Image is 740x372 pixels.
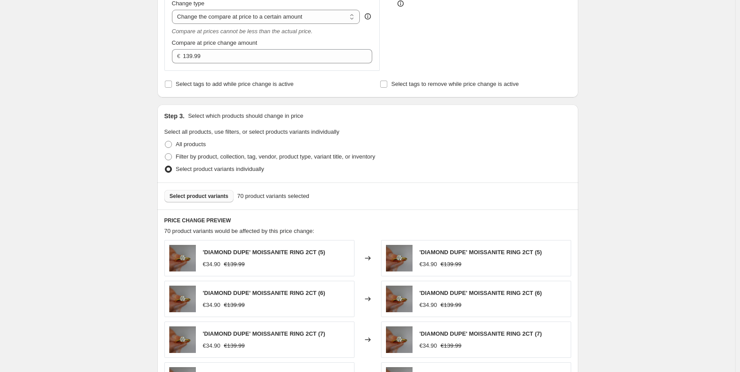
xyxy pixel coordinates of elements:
span: Select all products, use filters, or select products variants individually [164,128,339,135]
span: 70 product variants selected [237,192,309,201]
h6: PRICE CHANGE PREVIEW [164,217,571,224]
span: 70 product variants would be affected by this price change: [164,228,315,234]
strike: €139.99 [440,260,461,269]
strike: €139.99 [440,301,461,310]
div: €34.90 [420,341,437,350]
span: 'DIAMOND DUPE' MOISSANITE RING 2CT (6) [420,290,542,296]
h2: Step 3. [164,112,185,120]
span: 'DIAMOND DUPE' MOISSANITE RING 2CT (7) [420,330,542,337]
span: 'DIAMOND DUPE' MOISSANITE RING 2CT (7) [203,330,325,337]
input: 80.00 [183,49,359,63]
span: 'DIAMOND DUPE' MOISSANITE RING 2CT (5) [203,249,325,256]
span: Select product variants [170,193,229,200]
p: Select which products should change in price [188,112,303,120]
strike: €139.99 [224,301,245,310]
img: 271-1_80x.jpg [169,245,196,271]
img: 271-1_80x.jpg [386,326,413,353]
strike: €139.99 [224,260,245,269]
img: 271-1_80x.jpg [386,245,413,271]
span: Select tags to add while price change is active [176,81,294,87]
div: €34.90 [203,260,221,269]
span: Select tags to remove while price change is active [391,81,519,87]
div: help [363,12,372,21]
strike: €139.99 [224,341,245,350]
span: Select product variants individually [176,166,264,172]
div: €34.90 [420,301,437,310]
i: Compare at prices cannot be less than the actual price. [172,28,313,35]
button: Select product variants [164,190,234,202]
span: 'DIAMOND DUPE' MOISSANITE RING 2CT (5) [420,249,542,256]
span: Filter by product, collection, tag, vendor, product type, variant title, or inventory [176,153,375,160]
span: € [177,53,180,59]
span: Compare at price change amount [172,39,257,46]
span: 'DIAMOND DUPE' MOISSANITE RING 2CT (6) [203,290,325,296]
div: €34.90 [203,301,221,310]
img: 271-1_80x.jpg [386,286,413,312]
div: €34.90 [203,341,221,350]
strike: €139.99 [440,341,461,350]
img: 271-1_80x.jpg [169,326,196,353]
div: €34.90 [420,260,437,269]
img: 271-1_80x.jpg [169,286,196,312]
span: All products [176,141,206,147]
